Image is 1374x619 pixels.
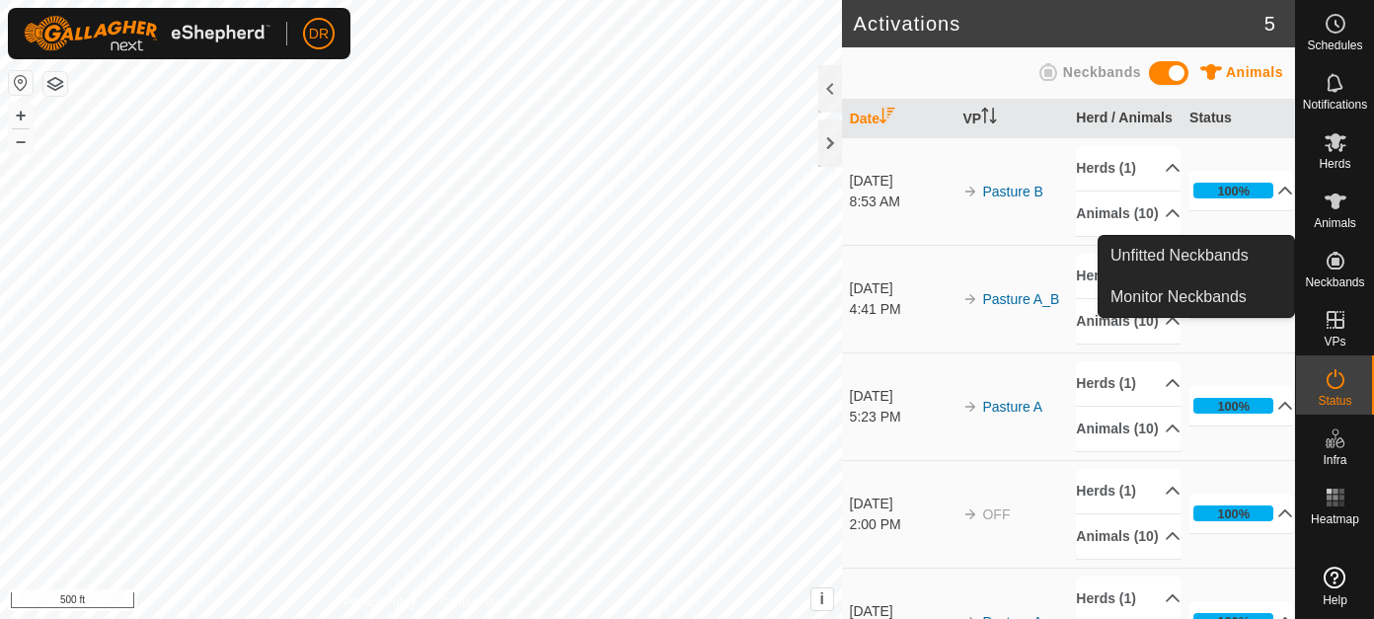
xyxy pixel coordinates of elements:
button: Reset Map [9,71,33,95]
a: Pasture A_B [982,291,1059,307]
span: DR [309,24,329,44]
a: Pasture B [982,184,1042,199]
div: 100% [1193,505,1273,521]
button: Map Layers [43,72,67,96]
a: Pasture A [982,399,1042,415]
p-sorticon: Activate to sort [879,111,895,126]
th: Date [842,100,955,138]
span: Monitor Neckbands [1110,285,1247,309]
img: arrow [962,184,978,199]
span: i [819,590,823,607]
div: 100% [1193,183,1273,198]
a: Monitor Neckbands [1099,277,1294,317]
img: Gallagher Logo [24,16,270,51]
div: 100% [1217,504,1250,523]
span: Animals [1314,217,1356,229]
p-accordion-header: Animals (10) [1076,299,1180,344]
span: Herds [1319,158,1350,170]
div: [DATE] [850,278,954,299]
button: – [9,129,33,153]
img: arrow [962,506,978,522]
div: 4:41 PM [850,299,954,320]
span: Neckbands [1063,64,1141,80]
h2: Activations [854,12,1264,36]
span: Schedules [1307,39,1362,51]
a: Privacy Policy [343,593,417,611]
th: Herd / Animals [1068,100,1182,138]
p-accordion-header: 100% [1189,171,1293,210]
span: 5 [1264,9,1275,39]
p-accordion-header: Herds (1) [1076,469,1180,513]
button: i [811,588,833,610]
p-accordion-header: Animals (10) [1076,514,1180,559]
p-accordion-header: 100% [1189,386,1293,426]
div: [DATE] [850,171,954,192]
p-accordion-header: 100% [1189,494,1293,533]
div: 100% [1217,182,1250,200]
a: Unfitted Neckbands [1099,236,1294,275]
p-accordion-header: Animals (10) [1076,192,1180,236]
span: Neckbands [1305,276,1364,288]
p-sorticon: Activate to sort [981,111,997,126]
p-accordion-header: Herds (1) [1076,254,1180,298]
button: + [9,104,33,127]
p-accordion-header: Herds (1) [1076,146,1180,191]
span: Heatmap [1311,513,1359,525]
span: Infra [1323,454,1346,466]
div: [DATE] [850,386,954,407]
span: Unfitted Neckbands [1110,244,1249,268]
div: 8:53 AM [850,192,954,212]
div: 5:23 PM [850,407,954,427]
div: 100% [1193,398,1273,414]
div: 100% [1217,397,1250,416]
span: VPs [1324,336,1345,348]
span: Animals [1226,64,1283,80]
div: [DATE] [850,494,954,514]
img: arrow [962,399,978,415]
span: OFF [982,506,1010,522]
th: VP [954,100,1068,138]
span: Status [1318,395,1351,407]
p-accordion-header: Animals (10) [1076,407,1180,451]
span: Help [1323,594,1347,606]
th: Status [1182,100,1295,138]
span: Notifications [1303,99,1367,111]
img: arrow [962,291,978,307]
p-accordion-header: Herds (1) [1076,361,1180,406]
a: Help [1296,559,1374,614]
div: 2:00 PM [850,514,954,535]
a: Contact Us [440,593,498,611]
